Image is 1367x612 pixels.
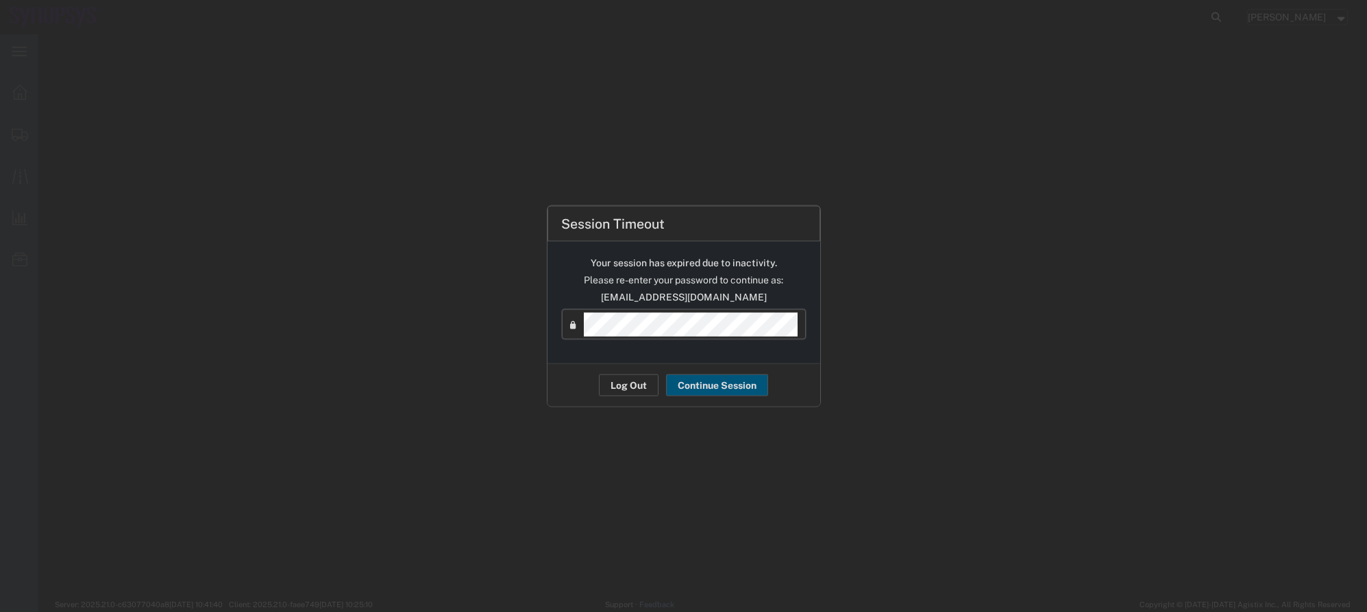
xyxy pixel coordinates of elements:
[562,256,806,270] p: Your session has expired due to inactivity.
[599,374,658,396] button: Log Out
[561,214,665,233] h4: Session Timeout
[666,374,768,396] button: Continue Session
[562,273,806,288] p: Please re-enter your password to continue as:
[562,290,806,305] p: [EMAIL_ADDRESS][DOMAIN_NAME]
